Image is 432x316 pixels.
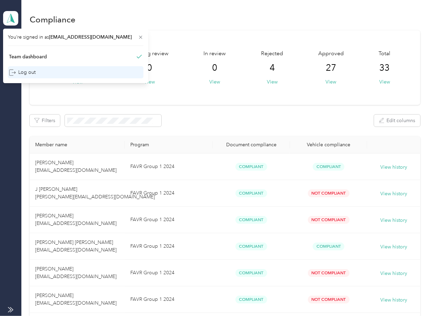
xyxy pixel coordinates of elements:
[35,186,155,200] span: J [PERSON_NAME] [PERSON_NAME][EMAIL_ADDRESS][DOMAIN_NAME]
[318,50,344,58] span: Approved
[49,34,132,40] span: [EMAIL_ADDRESS][DOMAIN_NAME]
[235,296,267,304] span: Compliant
[380,270,407,277] button: View history
[380,243,407,251] button: View history
[379,50,391,58] span: Total
[35,293,117,306] span: [PERSON_NAME] [EMAIL_ADDRESS][DOMAIN_NAME]
[125,286,213,313] td: FAVR Group 1 2024
[235,189,267,197] span: Compliant
[210,78,220,86] button: View
[35,239,117,253] span: [PERSON_NAME] [PERSON_NAME] [EMAIL_ADDRESS][DOMAIN_NAME]
[147,62,152,73] span: 0
[125,207,213,233] td: FAVR Group 1 2024
[374,115,420,127] button: Edit columns
[30,16,76,23] h1: Compliance
[270,62,275,73] span: 4
[125,233,213,260] td: FAVR Group 1 2024
[130,50,169,58] span: Pending review
[30,115,60,127] button: Filters
[144,78,155,86] button: View
[235,216,267,224] span: Compliant
[325,78,336,86] button: View
[326,62,336,73] span: 27
[9,53,47,60] div: Team dashboard
[313,243,344,250] span: Compliant
[204,50,226,58] span: In review
[379,78,390,86] button: View
[9,69,36,76] div: Log out
[393,277,432,316] iframe: Everlance-gr Chat Button Frame
[218,142,284,148] div: Document compliance
[8,33,143,41] span: You’re signed in as
[267,78,278,86] button: View
[380,190,407,198] button: View history
[125,180,213,207] td: FAVR Group 1 2024
[308,296,350,304] span: Not Compliant
[313,163,344,171] span: Compliant
[125,260,213,286] td: FAVR Group 1 2024
[295,142,362,148] div: Vehicle compliance
[235,163,267,171] span: Compliant
[380,296,407,304] button: View history
[308,269,350,277] span: Not Compliant
[35,266,117,279] span: [PERSON_NAME] [EMAIL_ADDRESS][DOMAIN_NAME]
[380,217,407,224] button: View history
[235,243,267,250] span: Compliant
[235,269,267,277] span: Compliant
[380,164,407,171] button: View history
[30,136,124,154] th: Member name
[35,160,117,173] span: [PERSON_NAME] [EMAIL_ADDRESS][DOMAIN_NAME]
[35,213,117,226] span: [PERSON_NAME] [EMAIL_ADDRESS][DOMAIN_NAME]
[308,216,350,224] span: Not Compliant
[308,189,350,197] span: Not Compliant
[125,136,213,154] th: Program
[380,62,390,73] span: 33
[261,50,283,58] span: Rejected
[212,62,218,73] span: 0
[125,154,213,180] td: FAVR Group 1 2024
